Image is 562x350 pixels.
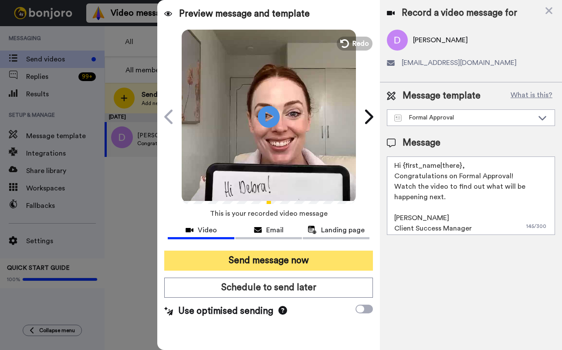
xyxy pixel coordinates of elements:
button: Schedule to send later [164,278,373,298]
img: Message-temps.svg [394,115,402,122]
span: Email [266,225,284,235]
span: Video [198,225,217,235]
span: Message template [403,89,481,102]
textarea: Hi {first_name|there}, Congratulations on Formal Approval! Watch the video to find out what will ... [387,156,555,235]
span: Landing page [321,225,365,235]
button: What is this? [508,89,555,102]
span: This is your recorded video message [210,204,328,223]
div: Formal Approval [394,113,534,122]
span: [EMAIL_ADDRESS][DOMAIN_NAME] [402,58,517,68]
span: Use optimised sending [178,305,273,318]
span: Message [403,136,440,150]
button: Send message now [164,251,373,271]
